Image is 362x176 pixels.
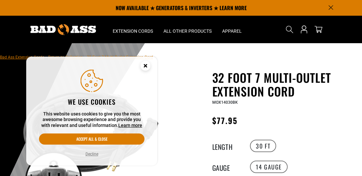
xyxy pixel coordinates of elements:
[87,55,153,60] span: 32 Foot 7 Multi-Outlet Extension Cord
[39,97,144,106] h2: We use cookies
[26,57,157,166] aside: Cookie Consent
[212,163,245,171] legend: Gauge
[250,140,276,152] label: 30 FT
[217,16,247,43] summary: Apparel
[84,55,86,60] span: ›
[46,55,47,60] span: ›
[39,111,144,129] p: This website uses cookies to give you the most awesome browsing experience and provide you with r...
[48,55,83,60] a: Return to Collection
[158,16,217,43] summary: All Other Products
[222,28,242,34] span: Apparel
[212,71,357,98] h1: 32 Foot 7 Multi-Outlet Extension Cord
[113,28,153,34] span: Extension Cords
[107,16,158,43] summary: Extension Cords
[250,161,288,173] label: 14 Gauge
[30,24,96,35] img: Bad Ass Extension Cords
[212,100,238,105] span: MOX14030BK
[84,151,100,157] button: Decline
[118,123,142,128] a: Learn more
[212,142,245,150] legend: Length
[39,133,144,145] button: Accept all & close
[212,114,238,126] span: $77.95
[163,28,212,34] span: All Other Products
[284,24,295,35] summary: Search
